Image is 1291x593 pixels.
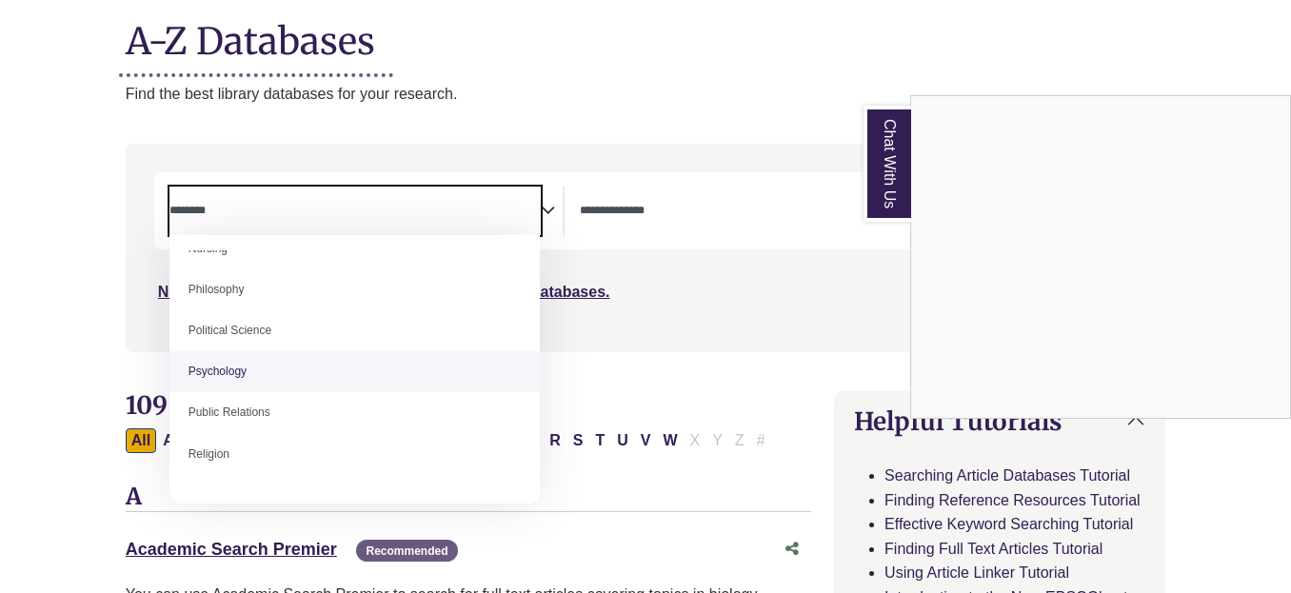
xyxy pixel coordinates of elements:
[169,475,541,516] li: Science & Technology
[169,310,541,351] li: Political Science
[169,269,541,310] li: Philosophy
[169,434,541,475] li: Religion
[864,106,911,222] a: Chat With Us
[169,351,541,392] li: Psychology
[911,96,1290,418] iframe: Chat Widget
[169,392,541,433] li: Public Relations
[910,95,1291,419] div: Chat With Us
